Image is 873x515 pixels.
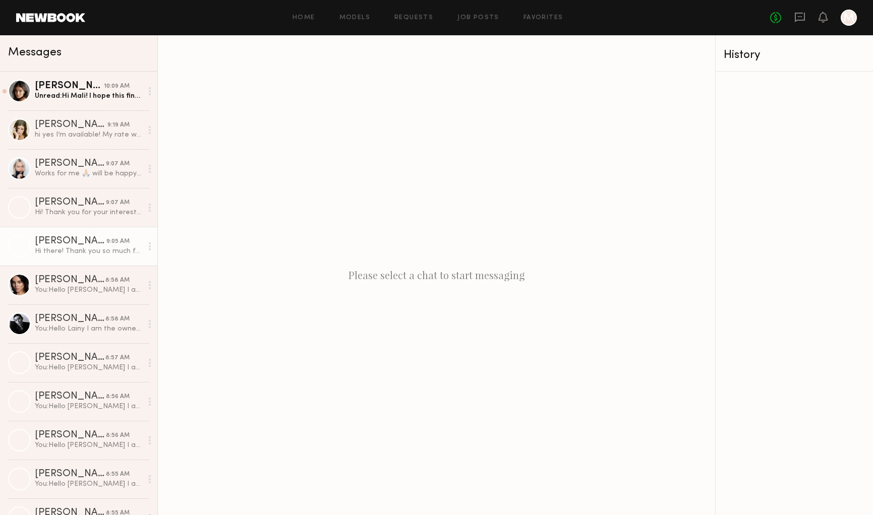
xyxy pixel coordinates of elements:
div: History [724,49,865,61]
div: You: Hello [PERSON_NAME] I am the owner of a Fur Coat brand in [GEOGRAPHIC_DATA], we are going to... [35,479,142,489]
div: [PERSON_NAME] [35,469,106,479]
div: 9:05 AM [106,237,130,246]
div: 8:56 AM [106,431,130,440]
div: [PERSON_NAME] [35,275,105,285]
div: You: Hello [PERSON_NAME] I am the owner of a Fur Coat brand in [GEOGRAPHIC_DATA], we are going to... [35,363,142,372]
div: 8:56 AM [106,392,130,402]
div: [PERSON_NAME] [35,392,106,402]
div: 10:09 AM [104,82,130,91]
div: [PERSON_NAME] [35,353,105,363]
a: M [841,10,857,26]
div: Hi there! Thank you so much for reaching out- yes I am available :) my day time rate is usually $... [35,246,142,256]
div: [PERSON_NAME] [35,430,106,440]
div: Hi! Thank you for your interest to book me but unfortunately I am not available this day already. [35,208,142,217]
div: [PERSON_NAME] [35,198,106,208]
div: 8:55 AM [106,470,130,479]
a: Favorites [523,15,563,21]
div: [PERSON_NAME] [35,120,107,130]
div: hi yes I’m available! My rate would be around $150 per hour! [35,130,142,140]
a: Models [339,15,370,21]
div: [PERSON_NAME] [35,159,106,169]
span: Messages [8,47,62,58]
div: Please select a chat to start messaging [158,35,715,515]
div: 8:58 AM [105,276,130,285]
a: Job Posts [457,15,499,21]
div: 8:57 AM [105,353,130,363]
div: Works for me 🙏🏼 will be happy to work together . Let me know once it’s confirmed 👼🏼 [35,169,142,178]
div: 9:19 AM [107,120,130,130]
a: Requests [394,15,433,21]
div: You: Hello [PERSON_NAME] I am the owner of a Fur Coat brand in [GEOGRAPHIC_DATA], we are going to... [35,440,142,450]
div: Unread: Hi Mali! I hope this finds you well, and it is lovely to connect with you! Your line look... [35,91,142,101]
div: [PERSON_NAME] [35,314,105,324]
div: 9:07 AM [106,159,130,169]
div: [PERSON_NAME] [35,81,104,91]
a: Home [293,15,315,21]
div: 9:07 AM [106,198,130,208]
div: You: Hello Lainy I am the owner of a Fur Coat brand in [GEOGRAPHIC_DATA], we are going to do a ph... [35,324,142,334]
div: [PERSON_NAME] [35,236,106,246]
div: 8:58 AM [105,314,130,324]
div: You: Hello [PERSON_NAME] I am the owner of a Fur Coat brand in [GEOGRAPHIC_DATA], we are going to... [35,402,142,411]
div: You: Hello [PERSON_NAME] I am the owner of a Fur Coat brand in [GEOGRAPHIC_DATA], we are going to... [35,285,142,295]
